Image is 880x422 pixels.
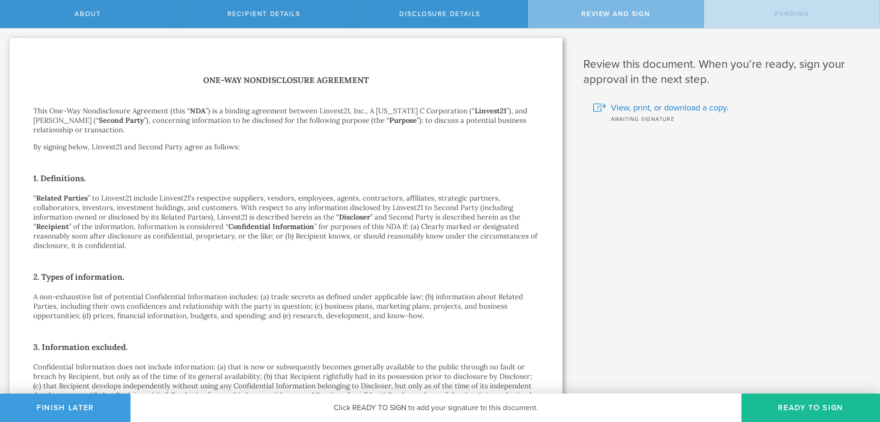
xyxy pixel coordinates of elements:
[228,222,314,231] strong: Confidential Information
[33,339,539,355] h2: 3. Information excluded.
[581,10,650,18] span: Review and sign
[99,116,144,125] strong: Second Party
[775,10,809,18] span: Pending
[475,106,506,115] strong: Linvest21
[833,348,880,394] iframe: Chat Widget
[33,106,539,135] p: This One-Way Nondisclosure Agreement (this “ ”) is a binding agreement between Linvest21, Inc., A...
[33,292,539,321] p: A non-exhaustive list of potential Confidential Information includes: (a) trade secrets as define...
[741,394,880,422] button: Ready to Sign
[33,142,539,152] p: By signing below, Linvest21 and Second Party agree as follows:
[389,116,417,125] strong: Purpose
[399,10,480,18] span: Disclosure details
[75,10,101,18] span: About
[593,114,866,123] div: Awaiting signature
[33,362,539,400] p: Confidential Information does not include information: (a) that is now or subsequently becomes ge...
[334,403,538,413] span: Click READY TO SIGN to add your signature to this document.
[33,193,539,250] p: “ ” to Linvest21 include Linvest21’s respective suppliers, vendors, employees, agents, contractor...
[36,222,69,231] strong: Recipient
[583,57,866,87] h1: Review this document. When you’re ready, sign your approval in the next step.
[339,212,370,221] strong: Discloser
[227,10,300,18] span: Recipient details
[611,101,729,114] span: View, print, or download a copy.
[36,193,88,202] strong: Related Parties
[190,106,206,115] strong: NDA
[33,171,539,186] h2: 1. Definitions.
[33,269,539,284] h2: 2. Types of information.
[33,73,539,87] h1: One-Way Nondisclosure Agreement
